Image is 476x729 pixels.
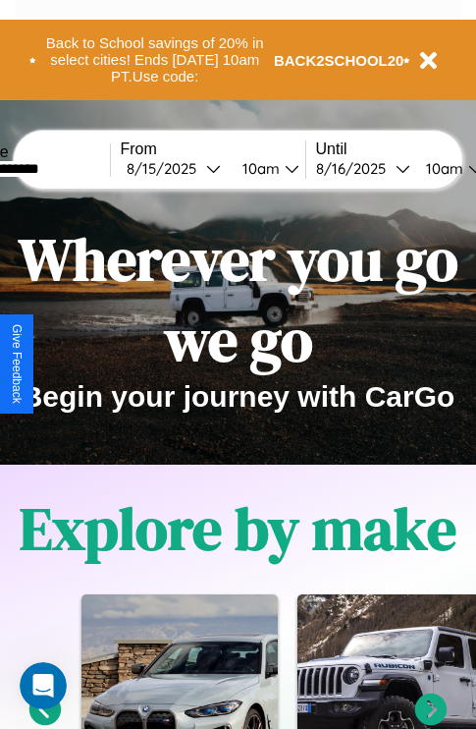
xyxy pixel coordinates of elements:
[227,158,305,179] button: 10am
[20,488,456,569] h1: Explore by make
[121,140,305,158] label: From
[127,159,206,178] div: 8 / 15 / 2025
[20,662,67,709] iframe: Intercom live chat
[121,158,227,179] button: 8/15/2025
[36,29,274,90] button: Back to School savings of 20% in select cities! Ends [DATE] 10am PT.Use code:
[416,159,468,178] div: 10am
[316,159,396,178] div: 8 / 16 / 2025
[233,159,285,178] div: 10am
[10,324,24,404] div: Give Feedback
[274,52,404,69] b: BACK2SCHOOL20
